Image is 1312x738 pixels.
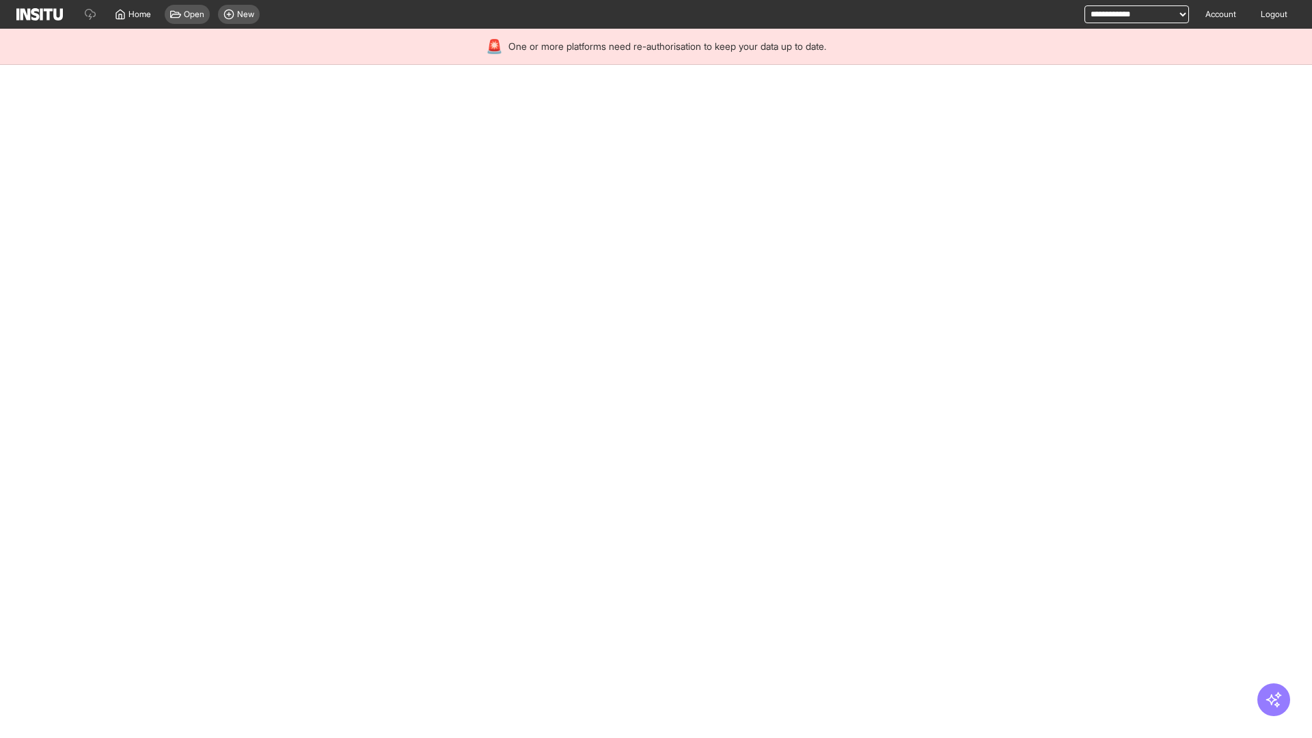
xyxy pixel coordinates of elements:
[508,40,826,53] span: One or more platforms need re-authorisation to keep your data up to date.
[16,8,63,20] img: Logo
[486,37,503,56] div: 🚨
[184,9,204,20] span: Open
[128,9,151,20] span: Home
[237,9,254,20] span: New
